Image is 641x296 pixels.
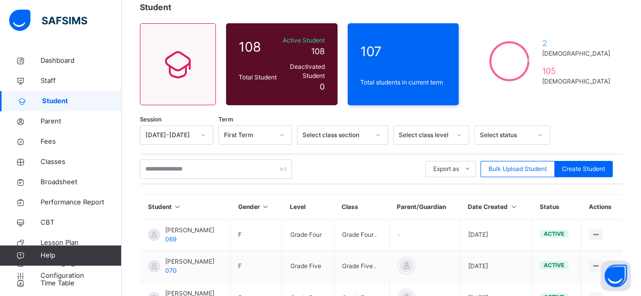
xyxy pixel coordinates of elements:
span: Performance Report [41,197,122,207]
span: Classes [41,157,122,167]
span: 2 [542,37,610,49]
th: Student [140,195,231,220]
td: Grade Five [282,250,334,282]
td: [DATE] [460,220,532,250]
img: safsims [9,10,87,31]
td: F [231,250,282,282]
div: Select class section [303,131,369,140]
span: Parent [41,116,122,126]
span: [PERSON_NAME] [165,226,214,235]
span: Active Student [282,36,325,45]
span: [DEMOGRAPHIC_DATA] [542,77,610,86]
span: Broadsheet [41,177,122,187]
span: 069 [165,235,176,243]
span: 070 [165,267,177,274]
span: Term [218,115,233,124]
i: Sort in Ascending Order [173,203,182,210]
span: 108 [239,37,277,57]
th: Parent/Guardian [389,195,460,220]
span: Deactivated Student [282,62,325,80]
div: [DATE]-[DATE] [145,131,195,140]
span: CBT [41,218,122,228]
td: Grade Four [282,220,334,250]
span: 0 [320,81,325,92]
span: [DEMOGRAPHIC_DATA] [542,49,610,58]
th: Level [282,195,334,220]
div: Total Student [236,70,279,84]
td: Grade Four . [334,220,389,250]
i: Sort in Ascending Order [509,203,518,210]
i: Sort in Ascending Order [261,203,270,210]
span: Dashboard [41,56,122,66]
span: Session [140,115,162,124]
span: Student [140,2,171,12]
button: Open asap [600,261,631,291]
span: active [544,230,564,237]
th: Actions [581,195,623,220]
span: Export as [433,164,459,174]
span: Configuration [41,271,121,281]
span: Bulk Upload Student [488,164,547,174]
span: Student [42,96,122,106]
th: Class [334,195,389,220]
span: Fees [41,137,122,147]
span: Create Student [562,164,605,174]
span: 108 [311,46,325,56]
span: 105 [542,65,610,77]
td: Grade Five . [334,250,389,282]
td: [DATE] [460,250,532,282]
div: Select status [480,131,532,140]
span: [PERSON_NAME] [165,257,214,266]
span: 107 [360,41,446,61]
td: F [231,220,282,250]
th: Status [532,195,581,220]
span: Lesson Plan [41,238,122,248]
div: Select class level [399,131,450,140]
span: active [544,262,564,269]
th: Gender [231,195,282,220]
span: Help [41,250,121,261]
th: Date Created [460,195,532,220]
div: First Term [224,131,273,140]
span: Staff [41,76,122,86]
span: Total students in current term [360,78,446,87]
